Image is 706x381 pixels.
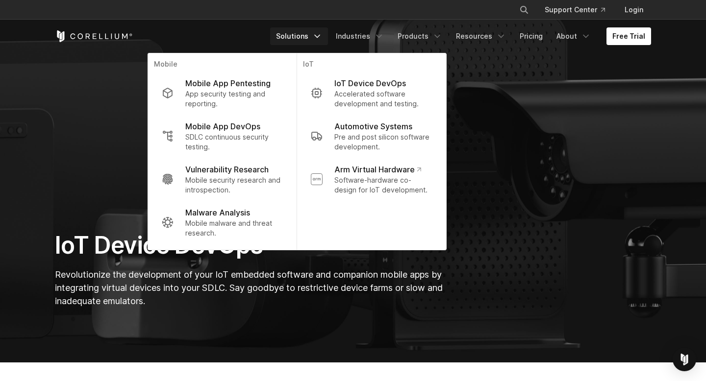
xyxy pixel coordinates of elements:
[55,269,443,306] span: Revolutionize the development of your IoT embedded software and companion mobile apps by integrat...
[673,348,696,371] div: Open Intercom Messenger
[55,30,133,42] a: Corellium Home
[334,175,432,195] p: Software-hardware co-design for IoT development.
[537,1,613,19] a: Support Center
[507,1,651,19] div: Navigation Menu
[334,89,432,109] p: Accelerated software development and testing.
[154,115,291,158] a: Mobile App DevOps SDLC continuous security testing.
[185,175,283,195] p: Mobile security research and introspection.
[303,158,440,201] a: Arm Virtual Hardware Software-hardware co-design for IoT development.
[185,164,269,175] p: Vulnerability Research
[270,27,651,45] div: Navigation Menu
[334,164,421,175] p: Arm Virtual Hardware
[185,132,283,152] p: SDLC continuous security testing.
[185,120,260,132] p: Mobile App DevOps
[55,231,446,260] h1: IoT Device DevOps
[185,207,250,218] p: Malware Analysis
[185,77,271,89] p: Mobile App Pentesting
[617,1,651,19] a: Login
[154,201,291,244] a: Malware Analysis Mobile malware and threat research.
[185,89,283,109] p: App security testing and reporting.
[515,1,533,19] button: Search
[270,27,328,45] a: Solutions
[334,77,406,89] p: IoT Device DevOps
[154,59,291,71] p: Mobile
[334,120,412,132] p: Automotive Systems
[154,158,291,201] a: Vulnerability Research Mobile security research and introspection.
[514,27,549,45] a: Pricing
[330,27,390,45] a: Industries
[303,115,440,158] a: Automotive Systems Pre and post silicon software development.
[303,59,440,71] p: IoT
[185,218,283,238] p: Mobile malware and threat research.
[450,27,512,45] a: Resources
[303,71,440,115] a: IoT Device DevOps Accelerated software development and testing.
[551,27,597,45] a: About
[154,71,291,115] a: Mobile App Pentesting App security testing and reporting.
[334,132,432,152] p: Pre and post silicon software development.
[606,27,651,45] a: Free Trial
[392,27,448,45] a: Products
